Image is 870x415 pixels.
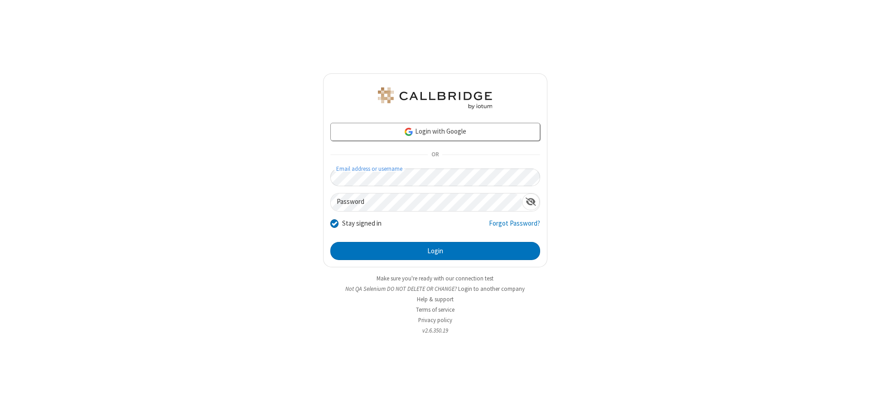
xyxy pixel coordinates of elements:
span: OR [428,149,442,161]
iframe: Chat [847,391,863,409]
img: QA Selenium DO NOT DELETE OR CHANGE [376,87,494,109]
img: google-icon.png [404,127,414,137]
input: Email address or username [330,169,540,186]
li: Not QA Selenium DO NOT DELETE OR CHANGE? [323,285,547,293]
a: Privacy policy [418,316,452,324]
a: Help & support [417,295,454,303]
button: Login [330,242,540,260]
li: v2.6.350.19 [323,326,547,335]
label: Stay signed in [342,218,382,229]
input: Password [331,193,522,211]
button: Login to another company [458,285,525,293]
a: Forgot Password? [489,218,540,236]
a: Login with Google [330,123,540,141]
div: Show password [522,193,540,210]
a: Make sure you're ready with our connection test [377,275,493,282]
a: Terms of service [416,306,454,314]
